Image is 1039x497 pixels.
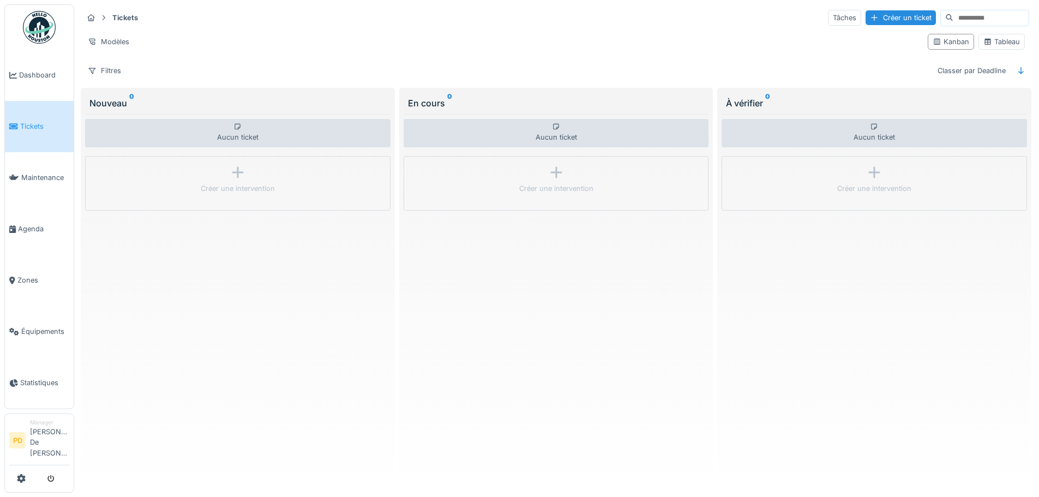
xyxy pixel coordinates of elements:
div: Créer une intervention [519,183,593,194]
div: Kanban [933,37,969,47]
div: Tableau [983,37,1020,47]
li: [PERSON_NAME] De [PERSON_NAME] [30,418,69,463]
sup: 0 [765,97,770,110]
div: Filtres [83,63,126,79]
div: À vérifier [726,97,1023,110]
div: En cours [408,97,705,110]
a: Équipements [5,306,74,357]
span: Statistiques [20,378,69,388]
a: Zones [5,255,74,306]
div: Classer par Deadline [933,63,1011,79]
a: Dashboard [5,50,74,101]
div: Tâches [828,10,861,26]
span: Maintenance [21,172,69,183]
a: Maintenance [5,152,74,203]
div: Créer une intervention [201,183,275,194]
sup: 0 [447,97,452,110]
span: Tickets [20,121,69,131]
span: Zones [17,275,69,285]
li: PD [9,432,26,448]
div: Modèles [83,34,134,50]
div: Manager [30,418,69,427]
div: Aucun ticket [404,119,709,147]
div: Créer un ticket [866,10,936,25]
img: Badge_color-CXgf-gQk.svg [23,11,56,44]
a: Agenda [5,203,74,255]
strong: Tickets [108,13,142,23]
div: Créer une intervention [837,183,911,194]
a: Statistiques [5,357,74,409]
span: Agenda [18,224,69,234]
a: Tickets [5,101,74,152]
span: Dashboard [19,70,69,80]
div: Aucun ticket [85,119,391,147]
div: Aucun ticket [722,119,1027,147]
span: Équipements [21,326,69,337]
sup: 0 [129,97,134,110]
a: PD Manager[PERSON_NAME] De [PERSON_NAME] [9,418,69,465]
div: Nouveau [89,97,386,110]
